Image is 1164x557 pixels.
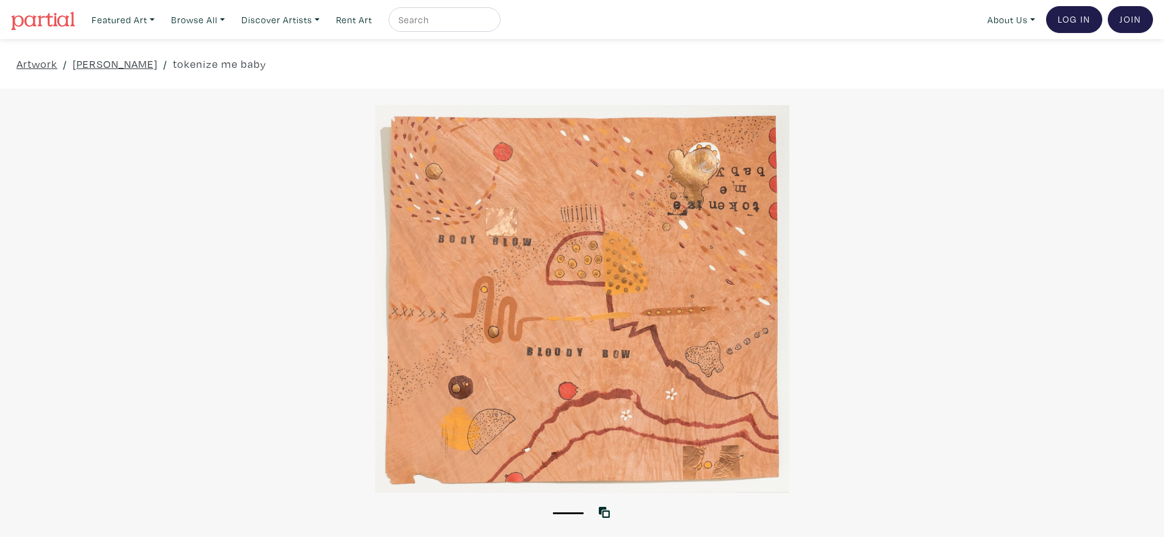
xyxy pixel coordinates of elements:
a: [PERSON_NAME] [73,56,158,72]
input: Search [397,12,489,28]
span: / [163,56,167,72]
a: Discover Artists [236,7,325,32]
a: Log In [1046,6,1102,33]
span: / [63,56,67,72]
a: About Us [982,7,1041,32]
a: Browse All [166,7,230,32]
a: tokenize me baby [173,56,266,72]
a: Join [1108,6,1153,33]
button: 1 of 1 [553,512,584,514]
a: Artwork [16,56,57,72]
a: Rent Art [331,7,378,32]
a: Featured Art [86,7,160,32]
